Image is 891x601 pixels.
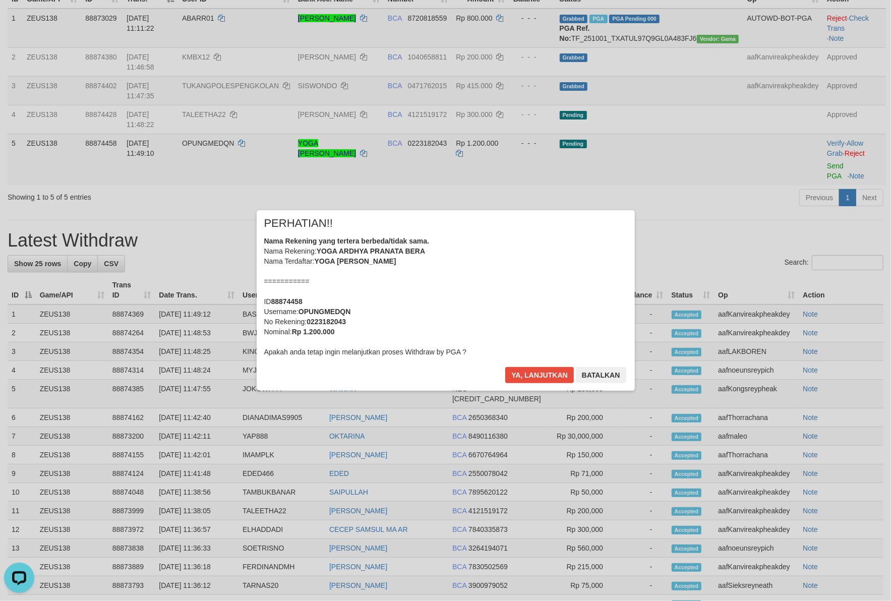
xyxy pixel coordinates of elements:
[307,318,346,326] b: 0223182043
[4,4,34,34] button: Open LiveChat chat widget
[317,247,425,255] b: YOGA ARDHYA PRANATA BERA
[299,308,350,316] b: OPUNGMEDQN
[315,257,396,265] b: YOGA [PERSON_NAME]
[264,236,627,357] div: Nama Rekening: Nama Terdaftar: =========== ID Username: No Rekening: Nominal: Apakah anda tetap i...
[505,367,574,383] button: Ya, lanjutkan
[576,367,626,383] button: Batalkan
[264,218,333,228] span: PERHATIAN!!
[264,237,430,245] b: Nama Rekening yang tertera berbeda/tidak sama.
[292,328,335,336] b: Rp 1.200.000
[271,297,303,306] b: 88874458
